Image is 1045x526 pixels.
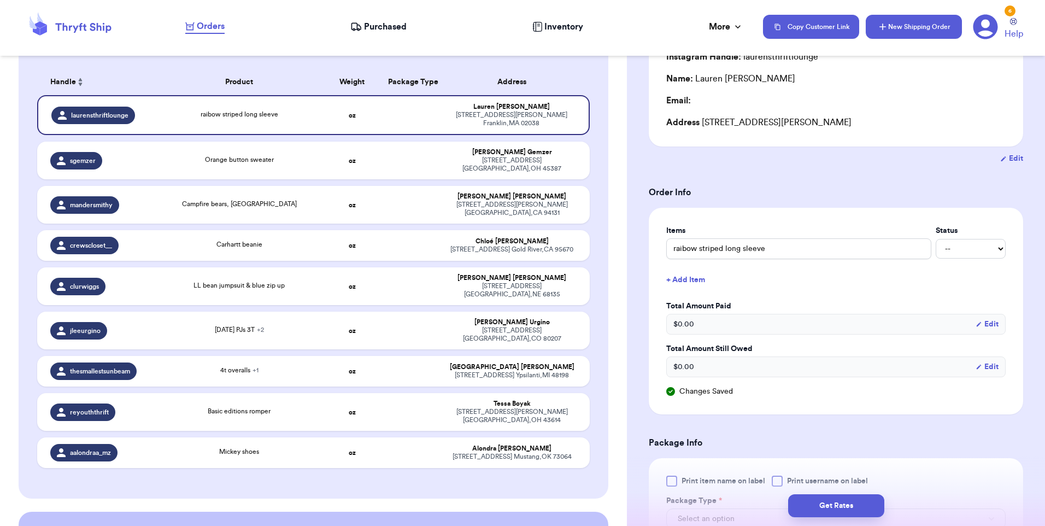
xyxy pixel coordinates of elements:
[448,371,577,379] div: [STREET_ADDRESS] Ypsilanti , MI 48198
[936,225,1006,236] label: Status
[215,326,264,333] span: [DATE] PJs 3T
[197,20,225,33] span: Orders
[70,282,99,291] span: clurwiggs
[787,476,868,487] span: Print username on label
[448,237,577,246] div: Chloé [PERSON_NAME]
[201,111,278,118] span: raibow striped long sleeve
[666,50,818,63] div: laurensthriftlounge
[679,386,733,397] span: Changes Saved
[349,449,356,456] strong: oz
[673,319,694,330] span: $ 0.00
[788,494,884,517] button: Get Rates
[253,367,259,373] span: + 1
[70,367,130,376] span: thesmallestsunbeam
[70,326,101,335] span: jleeurgino
[349,368,356,375] strong: oz
[673,361,694,372] span: $ 0.00
[448,318,577,326] div: [PERSON_NAME] Urgino
[662,268,1010,292] button: + Add Item
[448,274,577,282] div: [PERSON_NAME] [PERSON_NAME]
[448,246,577,254] div: [STREET_ADDRESS] Gold River , CA 95670
[448,363,577,371] div: [GEOGRAPHIC_DATA] [PERSON_NAME]
[441,69,590,95] th: Address
[349,409,356,416] strong: oz
[448,156,577,173] div: [STREET_ADDRESS] [GEOGRAPHIC_DATA] , OH 45387
[219,448,259,455] span: Mickey shoes
[666,96,691,105] span: Email:
[364,20,407,33] span: Purchased
[1000,153,1023,164] button: Edit
[666,225,931,236] label: Items
[976,361,999,372] button: Edit
[976,319,999,330] button: Edit
[70,201,113,209] span: mandersmithy
[666,52,741,61] span: Instagram Handle:
[666,74,693,83] span: Name:
[448,408,577,424] div: [STREET_ADDRESS][PERSON_NAME] [GEOGRAPHIC_DATA] , OH 43614
[70,408,109,417] span: reyouththrift
[666,72,795,85] div: Lauren [PERSON_NAME]
[1005,18,1023,40] a: Help
[70,156,96,165] span: sgemzer
[544,20,583,33] span: Inventory
[349,157,356,164] strong: oz
[448,148,577,156] div: [PERSON_NAME] Gemzer
[1005,27,1023,40] span: Help
[349,202,356,208] strong: oz
[448,282,577,299] div: [STREET_ADDRESS] [GEOGRAPHIC_DATA] , NE 68135
[182,201,297,207] span: Campfire bears, [GEOGRAPHIC_DATA]
[349,328,356,334] strong: oz
[448,453,577,461] div: [STREET_ADDRESS] Mustang , OK 73064
[682,476,765,487] span: Print item name on label
[50,77,76,88] span: Handle
[666,343,1006,354] label: Total Amount Still Owed
[322,69,382,95] th: Weight
[349,283,356,290] strong: oz
[448,445,577,453] div: Alondra [PERSON_NAME]
[70,241,112,250] span: crewscloset__
[349,242,356,249] strong: oz
[216,241,262,248] span: Carhartt beanie
[448,400,577,408] div: Tessa Boyak
[71,111,128,120] span: laurensthriftlounge
[448,192,577,201] div: [PERSON_NAME] [PERSON_NAME]
[1005,5,1015,16] div: 6
[448,111,576,127] div: [STREET_ADDRESS][PERSON_NAME] Franklin , MA 02038
[532,20,583,33] a: Inventory
[156,69,322,95] th: Product
[448,103,576,111] div: Lauren [PERSON_NAME]
[70,448,111,457] span: aalondraa_mz
[257,326,264,333] span: + 2
[709,20,743,33] div: More
[220,367,259,373] span: 4t overalls
[649,186,1023,199] h3: Order Info
[666,118,700,127] span: Address
[666,116,1006,129] div: [STREET_ADDRESS][PERSON_NAME]
[381,69,441,95] th: Package Type
[448,201,577,217] div: [STREET_ADDRESS][PERSON_NAME] [GEOGRAPHIC_DATA] , CA 94131
[208,408,271,414] span: Basic editions romper
[76,75,85,89] button: Sort ascending
[205,156,274,163] span: Orange button sweater
[763,15,859,39] button: Copy Customer Link
[193,282,285,289] span: LL bean jumpsuit & blue zip up
[666,301,1006,312] label: Total Amount Paid
[866,15,962,39] button: New Shipping Order
[448,326,577,343] div: [STREET_ADDRESS] [GEOGRAPHIC_DATA] , CO 80207
[649,436,1023,449] h3: Package Info
[350,20,407,33] a: Purchased
[973,14,998,39] a: 6
[185,20,225,34] a: Orders
[349,112,356,119] strong: oz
